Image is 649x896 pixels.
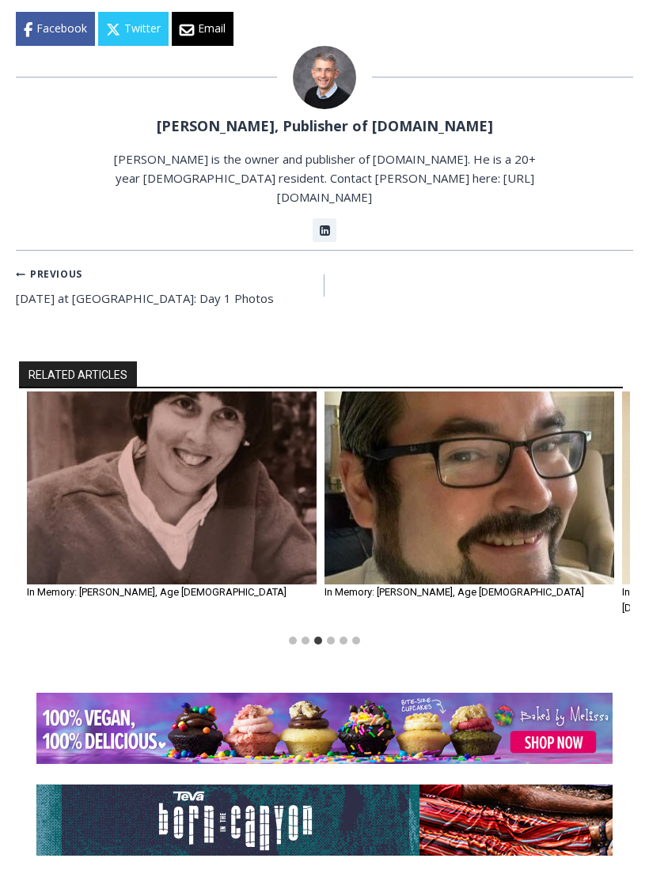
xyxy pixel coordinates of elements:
a: Open Tues. - Sun. [PHONE_NUMBER] [1,159,159,197]
div: "clearly one of the favorites in the [GEOGRAPHIC_DATA] neighborhood" [163,99,233,189]
button: Go to slide 5 [340,637,347,645]
a: In Memory: [PERSON_NAME], Age [DEMOGRAPHIC_DATA] [324,586,584,598]
span: Open Tues. - Sun. [PHONE_NUMBER] [5,163,155,223]
img: Obituary - Charles Michael Kunz [324,391,614,584]
a: In Memory: [PERSON_NAME], Age [DEMOGRAPHIC_DATA] [27,586,287,598]
button: Go to slide 1 [289,637,297,645]
a: Previous[DATE] at [GEOGRAPHIC_DATA]: Day 1 Photos [16,263,324,308]
button: Go to slide 4 [327,637,335,645]
h2: RELATED ARTICLES [19,361,137,388]
small: Previous [16,267,82,282]
button: Go to slide 2 [302,637,309,645]
nav: Posts [16,263,633,308]
ul: Select a slide to show [19,634,630,647]
button: Go to slide 6 [352,637,360,645]
a: [PERSON_NAME], Publisher of [DOMAIN_NAME] [157,116,493,135]
img: Baked by Melissa [36,693,613,764]
a: Email [172,12,233,45]
button: Go to slide 3 [314,637,322,645]
div: 3 of 6 [27,391,317,627]
div: 4 of 6 [324,391,614,627]
p: [PERSON_NAME] is the owner and publisher of [DOMAIN_NAME]. He is a 20+ year [DEMOGRAPHIC_DATA] re... [108,149,541,206]
a: Facebook [16,12,95,45]
img: Obituary - Mary E Tergesen [27,391,317,584]
a: Twitter [98,12,169,45]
